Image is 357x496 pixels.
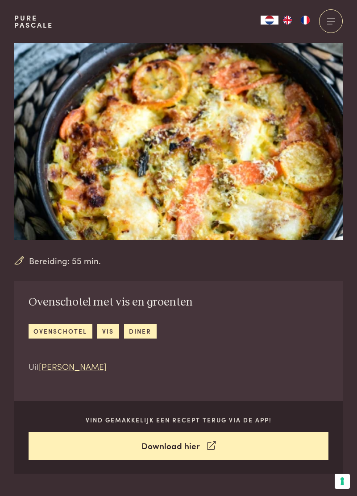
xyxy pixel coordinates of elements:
button: Uw voorkeuren voor toestemming voor trackingtechnologieën [335,474,350,489]
a: EN [278,16,296,25]
p: Uit [29,360,193,373]
a: Download hier [29,432,329,460]
a: diner [124,324,157,339]
a: NL [261,16,278,25]
a: ovenschotel [29,324,92,339]
ul: Language list [278,16,314,25]
a: vis [97,324,119,339]
aside: Language selected: Nederlands [261,16,314,25]
a: FR [296,16,314,25]
a: PurePascale [14,14,53,29]
span: Bereiding: 55 min. [29,254,101,267]
h2: Ovenschotel met vis en groenten [29,295,193,310]
a: [PERSON_NAME] [39,360,107,372]
p: Vind gemakkelijk een recept terug via de app! [29,415,329,425]
div: Language [261,16,278,25]
img: Ovenschotel met vis en groenten [14,43,343,240]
